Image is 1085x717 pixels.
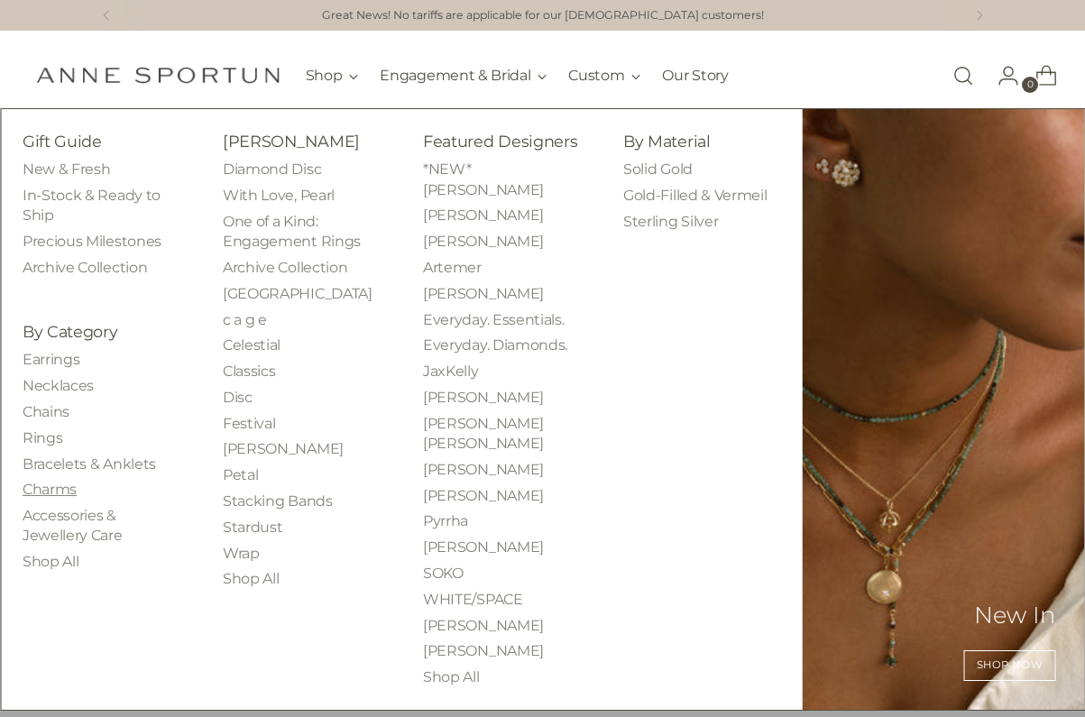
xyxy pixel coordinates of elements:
[568,56,640,96] button: Custom
[662,56,728,96] a: Our Story
[36,67,280,84] a: Anne Sportun Fine Jewellery
[322,7,764,24] a: Great News! No tariffs are applicable for our [DEMOGRAPHIC_DATA] customers!
[306,56,359,96] button: Shop
[983,58,1019,94] a: Go to the account page
[945,58,981,94] a: Open search modal
[1021,58,1057,94] a: Open cart modal
[380,56,547,96] button: Engagement & Bridal
[1022,77,1038,93] span: 0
